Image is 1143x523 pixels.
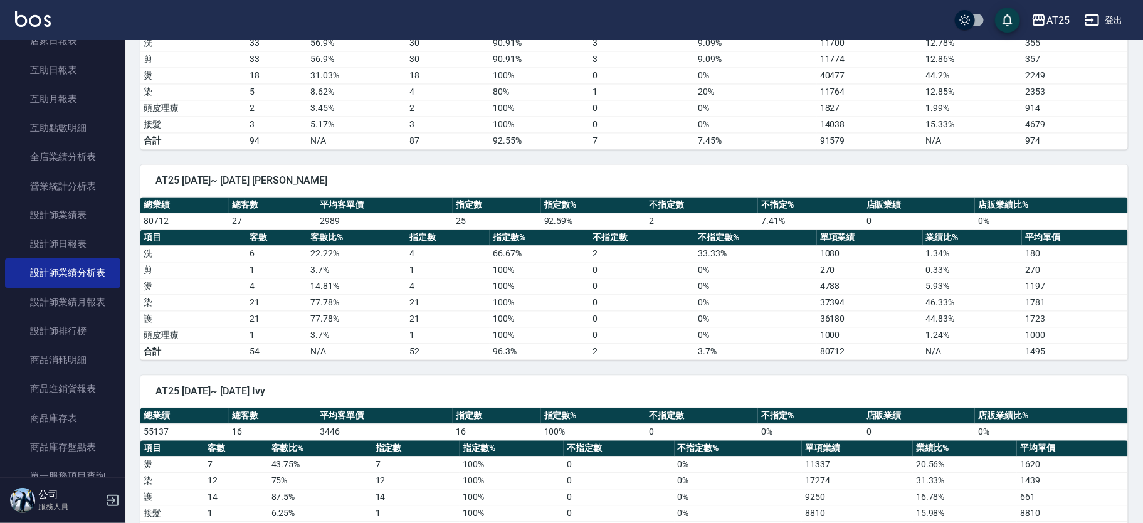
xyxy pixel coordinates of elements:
td: 270 [817,261,923,278]
td: 0 % [695,67,817,83]
td: 9.09 % [695,34,817,51]
td: 14038 [817,116,923,132]
th: 店販業績比% [975,408,1128,424]
td: 87 [406,132,490,149]
div: AT25 [1046,13,1070,28]
td: 2 [406,100,490,116]
td: 17274 [802,472,913,489]
td: 0 [564,472,675,489]
td: N/A [307,132,407,149]
td: 2353 [1022,83,1128,100]
a: 營業統計分析表 [5,172,120,201]
td: 2249 [1022,67,1128,83]
td: 4 [406,278,490,294]
td: 20.56 % [913,456,1017,472]
td: 燙 [140,278,246,294]
td: 100 % [490,261,589,278]
td: 100 % [460,505,564,521]
td: 1 [406,327,490,343]
td: 4 [246,278,307,294]
th: 不指定數 [646,408,759,424]
th: 客數 [246,230,307,246]
td: 30 [406,51,490,67]
th: 項目 [140,230,246,246]
td: 33 [246,51,307,67]
td: 5 [246,83,307,100]
td: 75 % [268,472,372,489]
table: a dense table [140,230,1128,360]
a: 商品消耗明細 [5,346,120,374]
td: 52 [406,343,490,359]
td: 1 [589,83,695,100]
td: 100 % [460,456,564,472]
a: 商品庫存表 [5,404,120,433]
a: 店家日報表 [5,26,120,55]
td: 77.78 % [307,310,407,327]
td: 0 [564,489,675,505]
td: 11337 [802,456,913,472]
td: 12 [372,472,460,489]
td: 4 [406,83,490,100]
th: 單項業績 [817,230,923,246]
td: 3 [589,51,695,67]
td: 15.33 % [923,116,1023,132]
td: 洗 [140,34,246,51]
td: 25 [453,213,541,229]
th: 單項業績 [802,440,913,457]
th: 店販業績比% [975,197,1128,213]
td: 1.34 % [923,245,1023,261]
td: 90.91 % [490,34,589,51]
td: 31.03 % [307,67,407,83]
td: 46.33 % [923,294,1023,310]
td: 80712 [140,213,229,229]
td: 87.5 % [268,489,372,505]
th: 平均客單價 [317,408,453,424]
table: a dense table [140,197,1128,230]
td: 16 [229,423,317,440]
th: 業績比% [913,440,1017,457]
td: 0 % [695,294,817,310]
td: 18 [406,67,490,83]
td: 7.41 % [758,213,863,229]
td: 11774 [817,51,923,67]
td: 7 [589,132,695,149]
td: 0 [589,116,695,132]
td: 1 [246,327,307,343]
td: N/A [923,343,1023,359]
td: 染 [140,294,246,310]
td: 14 [372,489,460,505]
button: 登出 [1080,9,1128,32]
td: 2 [246,100,307,116]
td: 20 % [695,83,817,100]
td: 1 [246,261,307,278]
td: 染 [140,472,204,489]
td: 27 [229,213,317,229]
th: 平均單價 [1022,230,1128,246]
th: 總業績 [140,197,229,213]
table: a dense table [140,408,1128,440]
td: 0 [589,67,695,83]
td: 100 % [490,310,589,327]
a: 設計師排行榜 [5,317,120,346]
td: 0 [589,327,695,343]
td: 3.7 % [307,327,407,343]
td: 100 % [460,472,564,489]
th: 不指定數 [646,197,759,213]
td: 3.7 % [307,261,407,278]
td: 0 [646,423,759,440]
td: 3 [589,34,695,51]
th: 平均客單價 [317,197,453,213]
th: 店販業績 [863,408,976,424]
a: 單一服務項目查詢 [5,462,120,490]
td: 100 % [490,327,589,343]
td: 1197 [1022,278,1128,294]
th: 客數比% [268,440,372,457]
td: 護 [140,310,246,327]
td: 0 % [675,472,803,489]
td: 18 [246,67,307,83]
th: 客數 [204,440,268,457]
td: 33.33 % [695,245,817,261]
td: 100 % [541,423,646,440]
a: 互助點數明細 [5,114,120,142]
td: 15.98 % [913,505,1017,521]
